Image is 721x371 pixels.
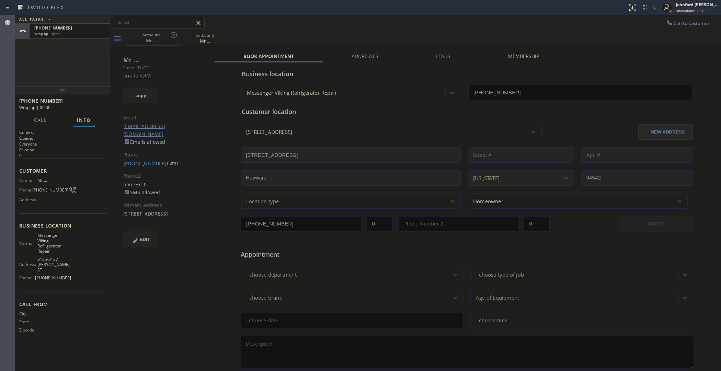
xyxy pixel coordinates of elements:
[123,210,202,218] div: [STREET_ADDRESS]
[123,172,202,180] div: Phone2
[524,216,550,232] input: Ext. 2
[508,53,539,59] label: Membership
[126,37,178,44] div: Mr ...
[246,270,300,278] div: - choose department -
[19,167,106,174] span: Customer
[246,197,279,205] div: Location type
[473,197,503,205] div: Homeowner
[112,17,204,28] input: Search
[468,147,574,163] input: Street #
[241,216,362,232] input: Phone Number
[19,311,37,316] span: City:
[19,135,106,141] h2: Queue:
[19,17,44,22] span: ALL TASKS
[436,53,450,59] label: Leads
[73,114,95,127] button: Info
[32,187,68,193] span: [PHONE_NUMBER]
[123,88,158,103] button: copy
[19,141,106,147] p: Everyone
[476,270,527,278] div: - choose type of job -
[125,190,129,194] input: SMS allowed
[37,233,71,254] span: Messenger Viking Refrigerator Repair
[34,117,47,123] span: Call
[179,33,231,38] div: outbound
[179,38,231,44] div: Mr ...
[123,181,202,197] div: none
[352,53,378,59] label: Addresses
[15,15,58,23] button: ALL TASKS
[123,56,202,64] div: Mr ...
[19,241,37,246] span: Name:
[30,114,51,127] button: Call
[638,124,693,140] button: + NEW ADDRESS
[135,181,147,188] span: Ext: 0
[123,139,165,145] label: Emails allowed
[247,89,337,97] div: Messenger Viking Refrigerator Repair
[468,85,693,100] input: Phone Number
[123,231,158,247] button: EDIT
[123,64,202,72] div: Since: [DATE]
[619,216,693,232] button: CHECK
[123,123,165,137] a: [EMAIL_ADDRESS][DOMAIN_NAME]
[126,31,178,45] div: Mr ...
[19,262,37,267] span: Address:
[19,275,35,280] span: Phone:
[241,313,463,328] input: - choose date -
[476,317,511,324] span: - choose time -
[34,25,72,31] span: [PHONE_NUMBER]
[476,293,519,301] div: Age of Equipment
[123,151,202,159] div: Phone
[242,69,692,79] div: Business location
[676,8,709,13] span: Unavailable | 51:53
[242,107,692,116] div: Customer location
[246,293,286,301] div: - choose brand -
[581,170,694,186] input: ZIP
[19,187,32,193] span: Phone:
[19,301,106,308] span: Call From
[35,275,71,280] span: [PHONE_NUMBER]
[37,257,71,273] span: 3135-3137 [PERSON_NAME] ST
[19,327,37,333] span: Zipcode:
[398,216,519,232] input: Phone Number 2
[125,139,129,144] input: Emails allowed
[19,129,106,135] h1: Context
[367,216,393,232] input: Ext.
[246,128,292,136] div: [STREET_ADDRESS]
[77,117,91,123] span: Info
[241,147,461,163] input: Address
[19,178,37,183] span: Name:
[123,201,202,209] div: Primary address
[140,237,150,242] span: EDIT
[581,147,694,163] input: Apt. #
[19,105,50,111] span: Wrap up | 00:00
[167,160,178,166] span: Ext: 0
[123,114,202,122] div: Email
[674,20,710,26] span: Call to Customer
[19,222,106,229] span: Business location
[123,189,160,196] label: SMS allowed
[19,319,37,324] span: State:
[123,72,151,79] a: link to CRM
[241,170,461,186] input: City
[650,3,659,12] button: Mute
[126,32,178,37] div: outbound
[34,31,61,36] span: Wrap up | 00:00
[662,17,714,30] button: Call to Customer
[241,250,391,259] span: Appointment
[676,2,719,8] div: Johnford [PERSON_NAME]
[19,197,37,202] span: Address:
[123,160,167,166] a: [PHONE_NUMBER]
[37,178,71,183] span: Mr ...
[179,31,231,46] div: Mr ...
[19,153,106,159] p: 0
[243,53,294,59] label: Book Appointment
[19,147,106,153] h2: Priority:
[19,97,63,104] span: [PHONE_NUMBER]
